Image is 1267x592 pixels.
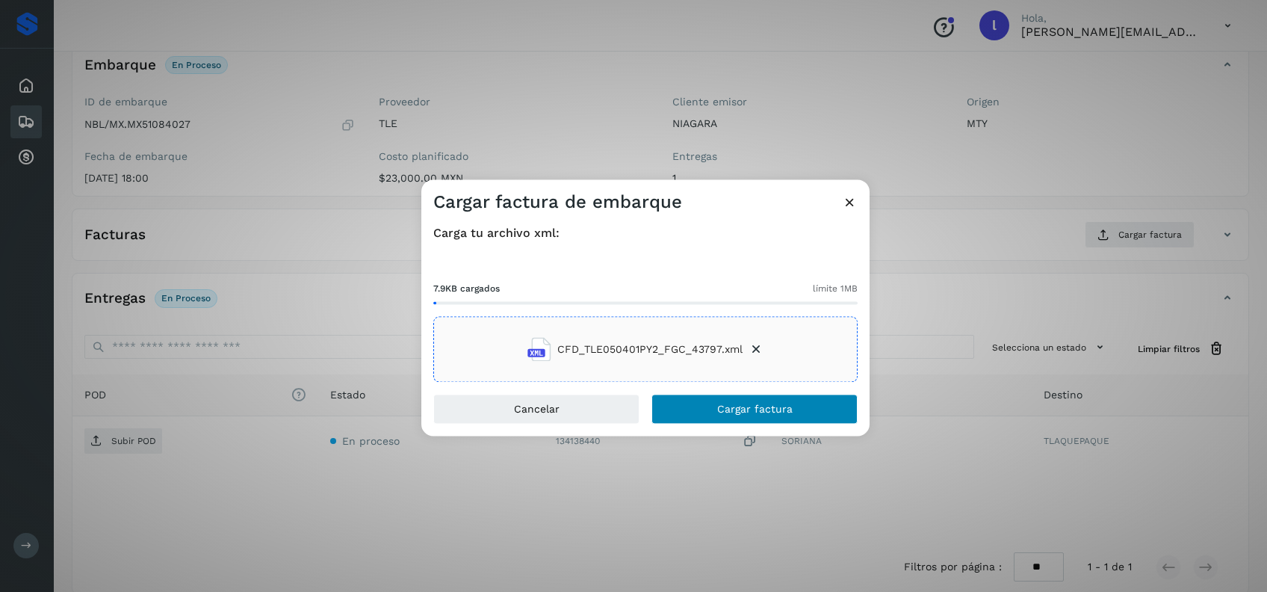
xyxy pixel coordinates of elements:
h4: Carga tu archivo xml: [433,226,858,240]
button: Cargar factura [651,395,858,425]
span: Cancelar [514,404,560,415]
button: Cancelar [433,395,639,425]
span: 7.9KB cargados [433,283,500,296]
span: Cargar factura [717,404,793,415]
span: CFD_TLE050401PY2_FGC_43797.xml [557,342,743,357]
h3: Cargar factura de embarque [433,191,682,213]
span: límite 1MB [813,283,858,296]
